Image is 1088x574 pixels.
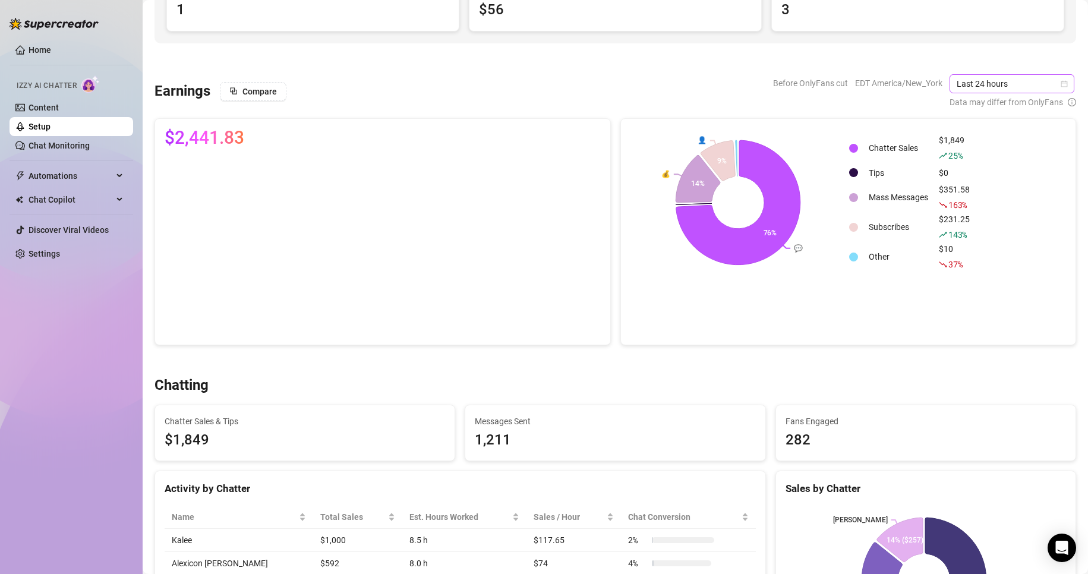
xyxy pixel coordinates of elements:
td: Other [864,242,933,271]
td: Mass Messages [864,183,933,212]
td: 8.5 h [402,529,526,552]
a: Home [29,45,51,55]
div: $0 [939,166,970,179]
span: fall [939,260,947,269]
text: 💬 [794,244,803,253]
a: Content [29,103,59,112]
span: Izzy AI Chatter [17,80,77,92]
span: Sales / Hour [534,510,604,523]
span: Messages Sent [475,415,755,428]
span: thunderbolt [15,171,25,181]
span: 37 % [948,258,962,270]
span: Automations [29,166,113,185]
img: logo-BBDzfeDw.svg [10,18,99,30]
div: Open Intercom Messenger [1048,534,1076,562]
div: $231.25 [939,213,970,241]
span: Before OnlyFans cut [773,74,848,92]
a: Discover Viral Videos [29,225,109,235]
div: Est. Hours Worked [409,510,510,523]
div: Sales by Chatter [786,481,1066,497]
span: Compare [242,87,277,96]
span: Total Sales [320,510,386,523]
span: EDT America/New_York [855,74,942,92]
th: Chat Conversion [621,506,756,529]
span: Chat Conversion [628,510,739,523]
div: 282 [786,429,1066,452]
span: fall [939,201,947,209]
span: $1,849 [165,429,445,452]
td: Tips [864,163,933,182]
th: Name [165,506,313,529]
span: info-circle [1068,96,1076,109]
img: Chat Copilot [15,195,23,204]
h3: Chatting [154,376,209,395]
h3: Earnings [154,82,210,101]
text: 💰 [661,169,670,178]
text: [PERSON_NAME] [833,516,888,524]
div: 1,211 [475,429,755,452]
span: 163 % [948,199,967,210]
th: Sales / Hour [526,506,620,529]
button: Compare [220,82,286,101]
span: Last 24 hours [957,75,1067,93]
img: AI Chatter [81,75,100,93]
span: Chat Copilot [29,190,113,209]
td: $117.65 [526,529,620,552]
span: 143 % [948,229,967,240]
span: 25 % [948,150,962,161]
td: Chatter Sales [864,134,933,162]
td: $1,000 [313,529,402,552]
span: block [229,87,238,95]
div: Activity by Chatter [165,481,756,497]
span: Name [172,510,297,523]
div: $1,849 [939,134,970,162]
text: 👤 [698,135,707,144]
div: $351.58 [939,183,970,212]
span: Chatter Sales & Tips [165,415,445,428]
td: Subscribes [864,213,933,241]
span: rise [939,152,947,160]
td: Kalee [165,529,313,552]
div: $10 [939,242,970,271]
a: Setup [29,122,51,131]
span: 4 % [628,557,647,570]
span: $2,441.83 [165,128,244,147]
span: rise [939,231,947,239]
span: 2 % [628,534,647,547]
span: Data may differ from OnlyFans [950,96,1063,109]
a: Settings [29,249,60,258]
span: Fans Engaged [786,415,1066,428]
th: Total Sales [313,506,402,529]
a: Chat Monitoring [29,141,90,150]
span: calendar [1061,80,1068,87]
